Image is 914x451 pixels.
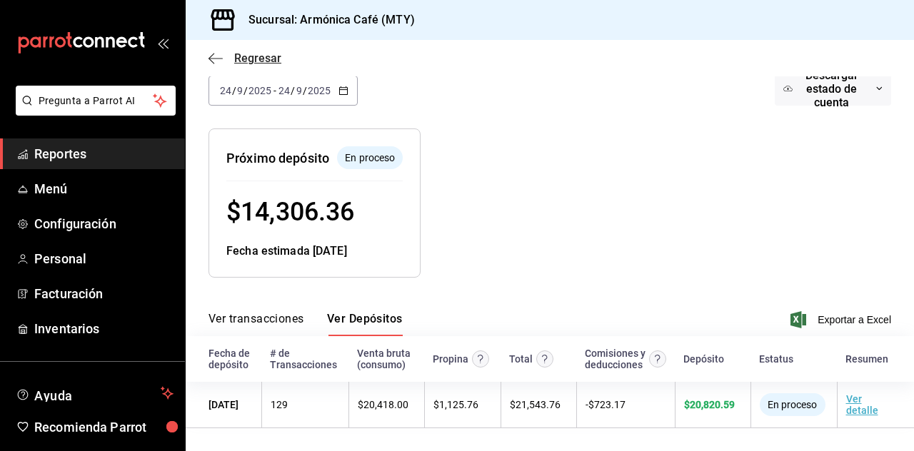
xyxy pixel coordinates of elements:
[34,179,174,198] span: Menú
[472,350,489,368] svg: Las propinas mostradas excluyen toda configuración de retención.
[209,312,403,336] div: navigation tabs
[357,348,416,370] div: Venta bruta (consumo)
[585,348,646,370] div: Comisiones y deducciones
[846,393,878,416] a: Ver detalle
[232,85,236,96] span: /
[34,249,174,268] span: Personal
[684,399,735,410] span: $ 20,820.59
[433,353,468,365] div: Propina
[536,350,553,368] svg: Este monto equivale al total de la venta más otros abonos antes de aplicar comisión e IVA.
[759,353,793,365] div: Estatus
[237,11,415,29] h3: Sucursal: Armónica Café (MTY)
[186,382,261,428] td: [DATE]
[34,214,174,233] span: Configuración
[39,93,154,108] span: Pregunta a Parrot AI
[683,353,724,365] div: Depósito
[793,311,891,328] button: Exportar a Excel
[226,148,329,168] div: Próximo depósito
[234,51,281,65] span: Regresar
[775,71,891,106] button: Descargar estado de cuenta
[226,197,354,227] span: $ 14,306.36
[307,85,331,96] input: ----
[303,85,307,96] span: /
[760,393,825,416] div: El depósito aún no se ha enviado a tu cuenta bancaria.
[209,348,253,370] div: Fecha de depósito
[236,85,243,96] input: --
[433,399,478,410] span: $ 1,125.76
[327,312,403,336] button: Ver Depósitos
[649,350,666,368] svg: Contempla comisión de ventas y propinas, IVA, cancelaciones y devoluciones.
[261,382,348,428] td: 129
[209,312,304,336] button: Ver transacciones
[248,85,272,96] input: ----
[510,399,561,410] span: $ 21,543.76
[278,85,291,96] input: --
[209,51,281,65] button: Regresar
[793,69,870,109] span: Descargar estado de cuenta
[358,399,408,410] span: $ 20,418.00
[34,319,174,338] span: Inventarios
[226,243,403,260] div: Fecha estimada [DATE]
[219,85,232,96] input: --
[10,103,176,118] a: Pregunta a Parrot AI
[243,85,248,96] span: /
[16,86,176,116] button: Pregunta a Parrot AI
[270,348,340,370] div: # de Transacciones
[337,146,403,169] div: El depósito aún no se ha enviado a tu cuenta bancaria.
[34,417,174,437] span: Recomienda Parrot
[586,399,626,410] span: - $ 723.17
[339,151,401,166] span: En proceso
[845,353,888,365] div: Resumen
[273,85,276,96] span: -
[296,85,303,96] input: --
[34,284,174,303] span: Facturación
[34,144,174,163] span: Reportes
[291,85,295,96] span: /
[157,37,169,49] button: open_drawer_menu
[509,353,533,365] div: Total
[762,399,823,410] span: En proceso
[34,385,155,402] span: Ayuda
